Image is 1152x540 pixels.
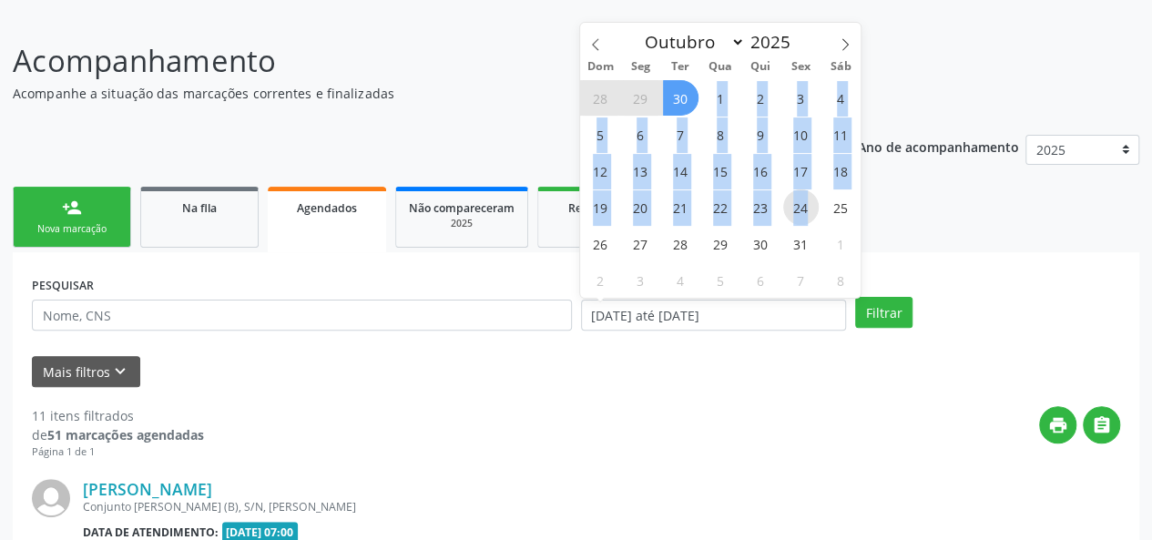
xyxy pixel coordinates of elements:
span: Outubro 29, 2025 [703,226,739,261]
span: Dom [580,61,620,73]
span: Outubro 20, 2025 [623,189,658,225]
button: Mais filtroskeyboard_arrow_down [32,356,140,388]
span: Outubro 5, 2025 [583,117,618,152]
span: Outubro 16, 2025 [743,153,779,188]
span: Outubro 28, 2025 [663,226,698,261]
span: Sex [780,61,821,73]
span: Outubro 30, 2025 [743,226,779,261]
span: Outubro 6, 2025 [623,117,658,152]
span: Outubro 14, 2025 [663,153,698,188]
input: Nome, CNS [32,300,572,331]
select: Month [637,29,746,55]
span: Outubro 3, 2025 [783,80,819,116]
p: Ano de acompanhamento [858,135,1019,158]
span: Outubro 2, 2025 [743,80,779,116]
b: Data de atendimento: [83,525,219,540]
span: Novembro 2, 2025 [583,262,618,298]
span: Outubro 4, 2025 [823,80,859,116]
span: Outubro 10, 2025 [783,117,819,152]
i: print [1048,415,1068,435]
span: Outubro 9, 2025 [743,117,779,152]
span: Outubro 25, 2025 [823,189,859,225]
span: Outubro 24, 2025 [783,189,819,225]
span: Outubro 31, 2025 [783,226,819,261]
div: de [32,425,204,444]
span: Novembro 7, 2025 [783,262,819,298]
span: Outubro 27, 2025 [623,226,658,261]
div: Página 1 de 1 [32,444,204,460]
span: Outubro 7, 2025 [663,117,698,152]
span: Novembro 6, 2025 [743,262,779,298]
div: 2025 [551,217,642,230]
span: Outubro 13, 2025 [623,153,658,188]
div: 2025 [409,217,515,230]
span: Outubro 12, 2025 [583,153,618,188]
span: Outubro 26, 2025 [583,226,618,261]
a: [PERSON_NAME] [83,479,212,499]
img: img [32,479,70,517]
span: Não compareceram [409,200,515,216]
span: Outubro 8, 2025 [703,117,739,152]
input: Selecione um intervalo [581,300,846,331]
span: Ter [660,61,700,73]
strong: 51 marcações agendadas [47,426,204,443]
button: Filtrar [855,297,912,328]
p: Acompanhe a situação das marcações correntes e finalizadas [13,84,801,103]
span: Outubro 15, 2025 [703,153,739,188]
span: Novembro 4, 2025 [663,262,698,298]
span: Setembro 28, 2025 [583,80,618,116]
input: Year [745,30,805,54]
span: Outubro 22, 2025 [703,189,739,225]
button: print [1039,406,1076,443]
span: Outubro 23, 2025 [743,189,779,225]
div: Nova marcação [26,222,117,236]
span: Qua [700,61,740,73]
span: Outubro 18, 2025 [823,153,859,188]
span: Novembro 1, 2025 [823,226,859,261]
i: keyboard_arrow_down [110,362,130,382]
span: Seg [620,61,660,73]
span: Outubro 19, 2025 [583,189,618,225]
span: Outubro 1, 2025 [703,80,739,116]
span: Setembro 30, 2025 [663,80,698,116]
span: Outubro 21, 2025 [663,189,698,225]
button:  [1083,406,1120,443]
span: Resolvidos [568,200,625,216]
span: Outubro 11, 2025 [823,117,859,152]
div: Conjunto [PERSON_NAME] (B), S/N, [PERSON_NAME] [83,499,847,515]
p: Acompanhamento [13,38,801,84]
span: Novembro 5, 2025 [703,262,739,298]
span: Novembro 8, 2025 [823,262,859,298]
span: Novembro 3, 2025 [623,262,658,298]
span: Setembro 29, 2025 [623,80,658,116]
div: person_add [62,198,82,218]
span: Agendados [297,200,357,216]
span: Na fila [182,200,217,216]
span: Outubro 17, 2025 [783,153,819,188]
span: Qui [740,61,780,73]
div: 11 itens filtrados [32,406,204,425]
span: Sáb [821,61,861,73]
i:  [1092,415,1112,435]
label: PESQUISAR [32,271,94,300]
